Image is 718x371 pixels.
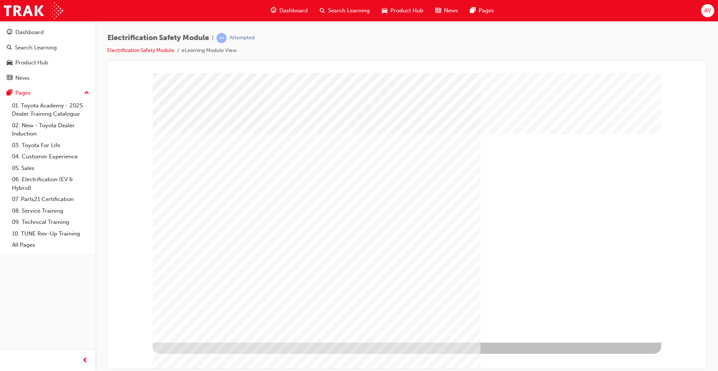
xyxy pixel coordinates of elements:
span: Electrification Safety Module [107,34,209,42]
span: Pages [479,6,494,15]
a: 09. Technical Training [9,216,92,228]
span: news-icon [435,6,441,15]
a: Product Hub [3,56,92,70]
span: car-icon [382,6,387,15]
div: Pages [15,89,31,97]
img: Trak [4,2,63,19]
a: 03. Toyota For Life [9,140,92,151]
span: search-icon [7,45,12,51]
div: Attempted [230,34,255,42]
div: News [15,74,30,82]
div: Product Hub [15,58,48,67]
button: DashboardSearch LearningProduct HubNews [3,24,92,86]
a: car-iconProduct Hub [376,3,429,18]
span: Product Hub [390,6,423,15]
span: guage-icon [7,29,12,36]
a: guage-iconDashboard [265,3,314,18]
a: 01. Toyota Academy - 2025 Dealer Training Catalogue [9,100,92,120]
div: Dashboard [15,28,44,37]
span: news-icon [7,75,12,82]
span: pages-icon [7,90,12,97]
span: Dashboard [279,6,308,15]
a: search-iconSearch Learning [314,3,376,18]
a: 10. TUNE Rev-Up Training [9,228,92,240]
button: Pages [3,86,92,100]
a: All Pages [9,239,92,251]
a: 07. Parts21 Certification [9,194,92,205]
span: pages-icon [470,6,476,15]
span: up-icon [84,88,89,98]
a: news-iconNews [429,3,464,18]
li: eLearning Module View [182,46,237,55]
a: Dashboard [3,25,92,39]
span: News [444,6,458,15]
span: learningRecordVerb_ATTEMPT-icon [217,33,227,43]
a: 08. Service Training [9,205,92,217]
a: Search Learning [3,41,92,55]
a: 02. New - Toyota Dealer Induction [9,120,92,140]
span: prev-icon [82,356,88,365]
button: AV [701,4,714,17]
span: guage-icon [271,6,276,15]
span: AV [704,6,711,15]
a: pages-iconPages [464,3,500,18]
span: search-icon [320,6,325,15]
div: Search Learning [15,43,57,52]
a: 06. Electrification (EV & Hybrid) [9,174,92,194]
span: car-icon [7,60,12,66]
span: Search Learning [328,6,370,15]
a: News [3,71,92,85]
a: 04. Customer Experience [9,151,92,162]
a: Electrification Safety Module [107,47,174,54]
span: | [212,34,214,42]
a: 05. Sales [9,162,92,174]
